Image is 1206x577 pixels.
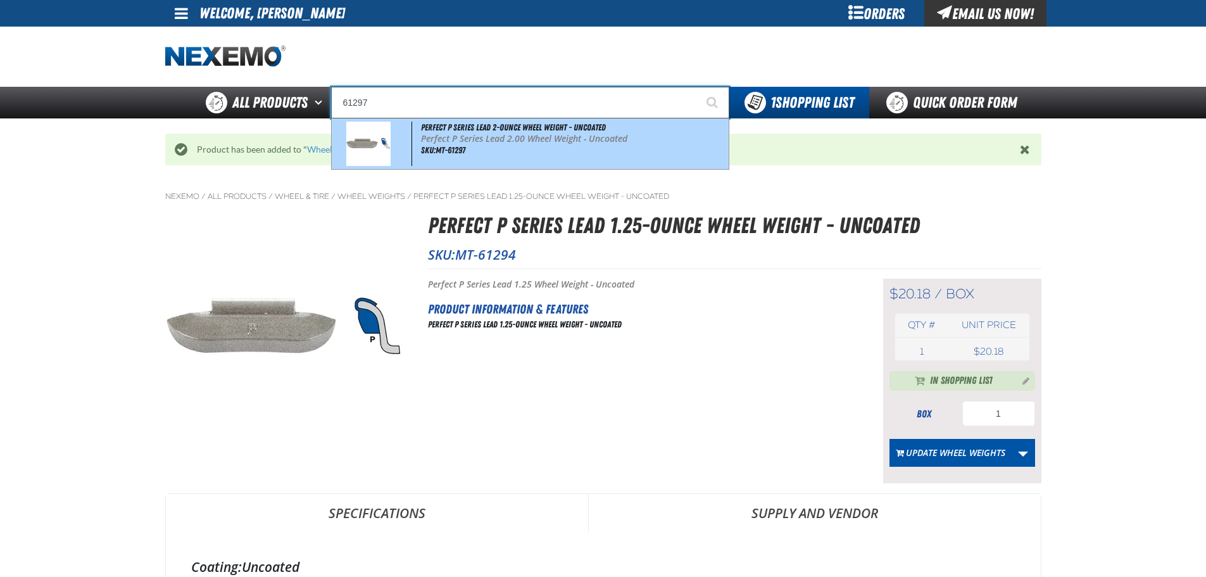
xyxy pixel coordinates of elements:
div: Perfect P Series Lead 1.25-ounce Wheel Weight - Uncoated [428,319,851,331]
a: Specifications [166,494,588,532]
span: Perfect P Series Lead 2-ounce Wheel Weight - Uncoated [421,122,606,132]
button: You have 1 Shopping List. Open to view details [729,87,869,118]
td: $20.18 [948,343,1029,360]
a: Quick Order Form [869,87,1041,118]
p: Perfect P Series Lead 2.00 Wheel Weight - Uncoated [421,134,725,144]
a: Wheel & Tire [275,191,329,201]
span: Shopping List [770,94,854,111]
a: Home [165,46,286,68]
span: $20.18 [889,286,931,302]
span: / [407,191,411,201]
span: / [268,191,273,201]
p: Perfect P Series Lead 1.25 Wheel Weight - Uncoated [428,279,851,291]
div: Uncoated [191,558,1015,576]
input: Product Quantity [962,401,1035,426]
div: Product has been added to " " [187,144,1020,156]
span: / [934,286,942,302]
a: More Actions [1011,439,1035,467]
button: Manage current product in the Shopping List [1012,372,1033,388]
img: 5b1158c358608853755086-61297.jpg [346,122,391,166]
span: box [946,286,974,302]
a: All Products [208,191,267,201]
img: Perfect P Series Lead 1.25-ounce Wheel Weight - Uncoated [166,209,405,448]
p: SKU: [428,246,1041,263]
a: Wheel Weights [337,191,405,201]
nav: Breadcrumbs [165,191,1041,201]
strong: 1 [770,94,776,111]
h2: Product Information & Features [428,300,851,319]
span: All Products [232,91,308,114]
span: / [201,191,206,201]
span: In Shopping List [930,374,993,389]
th: Qty # [895,314,949,337]
a: Perfect P Series Lead 1.25-ounce Wheel Weight - Uncoated [413,191,669,201]
span: 1 [920,346,924,357]
a: Supply and Vendor [589,494,1041,532]
span: / [331,191,336,201]
button: Start Searching [698,87,729,118]
input: Search [331,87,729,118]
div: box [889,407,959,421]
label: Coating: [191,558,242,576]
span: MT-61294 [455,246,516,263]
h1: Perfect P Series Lead 1.25-ounce Wheel Weight - Uncoated [428,209,1041,243]
button: Update Wheel Weights [889,439,1012,467]
th: Unit price [948,314,1029,337]
button: Open All Products pages [310,87,331,118]
button: Close the Notification [1017,140,1035,159]
span: SKU:MT-61297 [421,145,465,155]
a: Nexemo [165,191,199,201]
img: Nexemo logo [165,46,286,68]
a: Wheel Weights [307,144,367,155]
